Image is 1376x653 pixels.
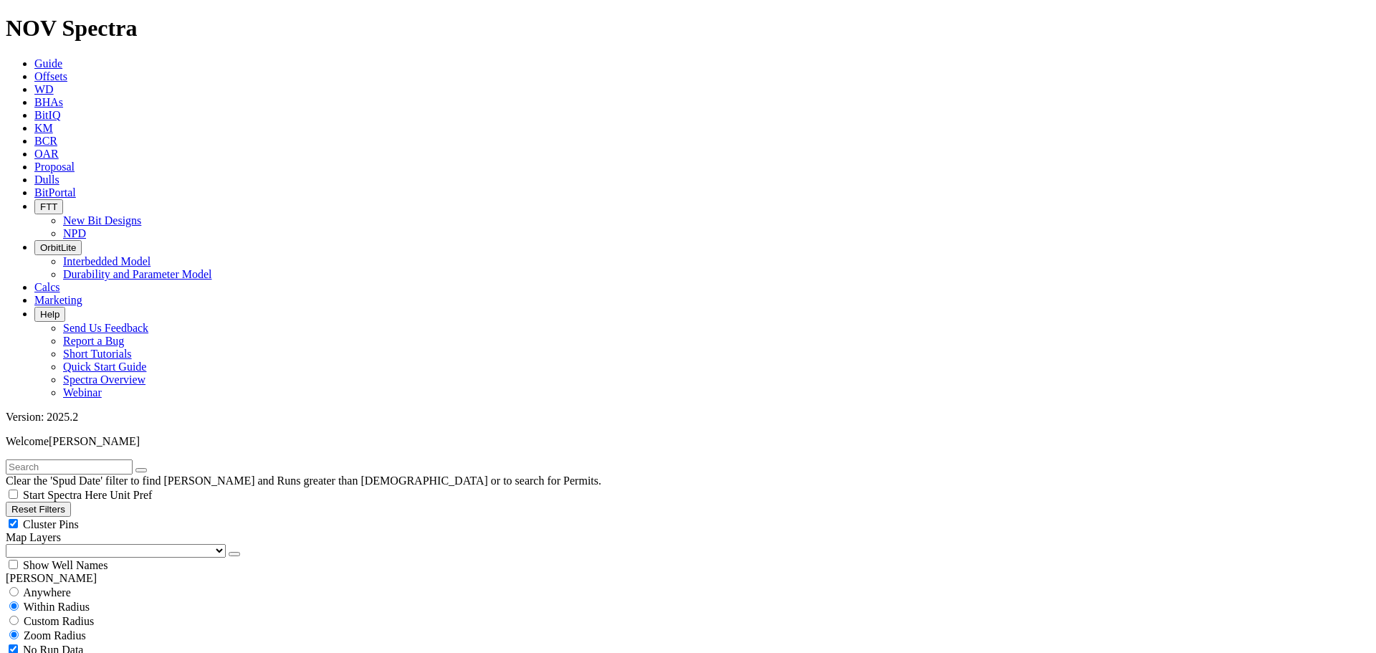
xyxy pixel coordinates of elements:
a: Spectra Overview [63,373,145,386]
span: Custom Radius [24,615,94,627]
a: Short Tutorials [63,348,132,360]
a: BHAs [34,96,63,108]
a: Guide [34,57,62,70]
a: Calcs [34,281,60,293]
a: Webinar [63,386,102,399]
a: Marketing [34,294,82,306]
button: Help [34,307,65,322]
span: OrbitLite [40,242,76,253]
span: FTT [40,201,57,212]
input: Search [6,459,133,475]
p: Welcome [6,435,1370,448]
a: NPD [63,227,86,239]
h1: NOV Spectra [6,15,1370,42]
span: Anywhere [23,586,71,599]
div: Version: 2025.2 [6,411,1370,424]
a: Report a Bug [63,335,124,347]
a: Offsets [34,70,67,82]
a: Proposal [34,161,75,173]
a: OAR [34,148,59,160]
span: Start Spectra Here [23,489,107,501]
a: WD [34,83,54,95]
span: Zoom Radius [24,629,86,642]
a: BitPortal [34,186,76,199]
a: BCR [34,135,57,147]
a: KM [34,122,53,134]
span: Clear the 'Spud Date' filter to find [PERSON_NAME] and Runs greater than [DEMOGRAPHIC_DATA] or to... [6,475,601,487]
span: Show Well Names [23,559,107,571]
a: New Bit Designs [63,214,141,227]
button: Reset Filters [6,502,71,517]
a: Durability and Parameter Model [63,268,212,280]
button: FTT [34,199,63,214]
span: Cluster Pins [23,518,79,530]
div: [PERSON_NAME] [6,572,1370,585]
button: OrbitLite [34,240,82,255]
a: Send Us Feedback [63,322,148,334]
a: BitIQ [34,109,60,121]
span: Help [40,309,59,320]
a: Quick Start Guide [63,361,146,373]
a: Dulls [34,173,59,186]
span: Map Layers [6,531,61,543]
span: Within Radius [24,601,90,613]
span: [PERSON_NAME] [49,435,140,447]
a: Interbedded Model [63,255,150,267]
input: Start Spectra Here [9,490,18,499]
span: Unit Pref [110,489,152,501]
